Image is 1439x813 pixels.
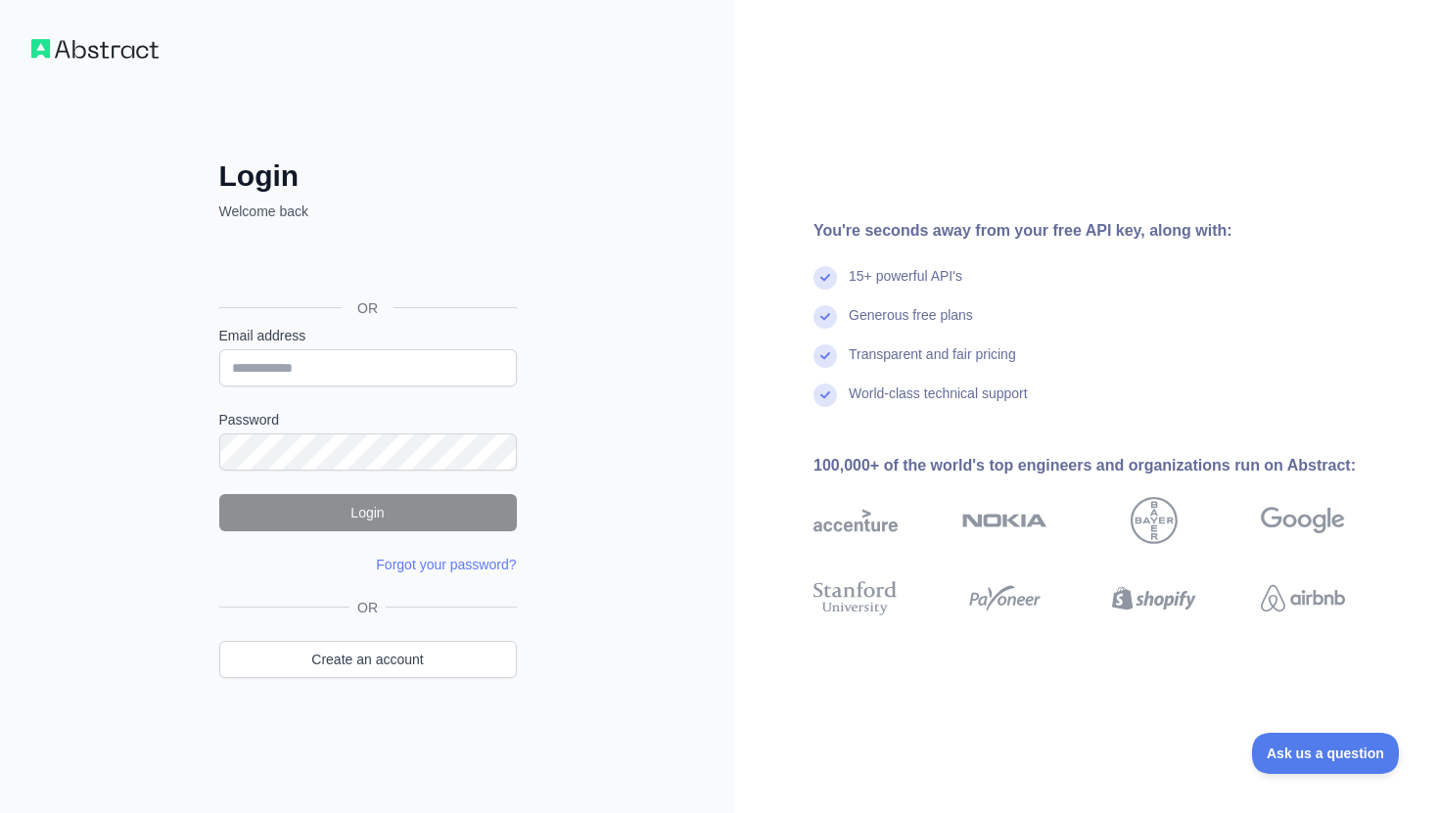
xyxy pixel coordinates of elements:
[849,305,973,344] div: Generous free plans
[219,410,517,429] label: Password
[813,219,1408,243] div: You're seconds away from your free API key, along with:
[219,326,517,345] label: Email address
[849,384,1028,423] div: World-class technical support
[1252,733,1400,774] iframe: Toggle Customer Support
[209,243,523,286] iframe: Sign in with Google Button
[1112,577,1196,619] img: shopify
[813,266,837,290] img: check mark
[219,202,517,221] p: Welcome back
[219,641,517,678] a: Create an account
[849,266,962,305] div: 15+ powerful API's
[813,344,837,368] img: check mark
[813,497,898,544] img: accenture
[813,577,898,619] img: stanford university
[1261,577,1345,619] img: airbnb
[219,158,517,194] h2: Login
[849,344,1016,384] div: Transparent and fair pricing
[219,494,517,531] button: Login
[31,39,159,59] img: Workflow
[342,298,394,318] span: OR
[349,598,386,617] span: OR
[813,305,837,329] img: check mark
[962,497,1046,544] img: nokia
[962,577,1046,619] img: payoneer
[1131,497,1178,544] img: bayer
[376,557,516,572] a: Forgot your password?
[813,454,1408,477] div: 100,000+ of the world's top engineers and organizations run on Abstract:
[1261,497,1345,544] img: google
[813,384,837,407] img: check mark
